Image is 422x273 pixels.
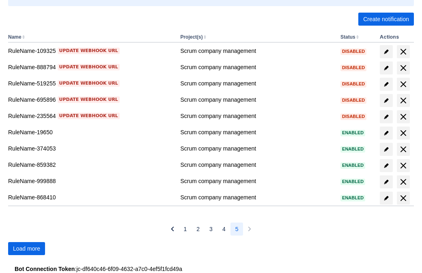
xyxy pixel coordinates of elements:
[398,177,408,187] span: delete
[205,223,217,236] button: Page 3
[398,112,408,122] span: delete
[8,79,174,87] div: RuleName-519255
[398,63,408,73] span: delete
[363,13,409,26] span: Create notification
[8,161,174,169] div: RuleName-859382
[398,128,408,138] span: delete
[13,242,40,255] span: Load more
[340,82,366,86] span: Disabled
[8,63,174,71] div: RuleName-888794
[180,112,334,120] div: Scrum company management
[383,146,390,153] span: edit
[398,96,408,105] span: delete
[398,47,408,57] span: delete
[192,223,205,236] button: Page 2
[59,64,118,70] span: Update webhook URL
[383,48,390,55] span: edit
[8,96,174,104] div: RuleName-695896
[59,113,118,119] span: Update webhook URL
[180,79,334,87] div: Scrum company management
[235,223,239,236] span: 5
[383,179,390,185] span: edit
[398,79,408,89] span: delete
[180,144,334,153] div: Scrum company management
[340,196,365,200] span: Enabled
[184,223,187,236] span: 1
[383,81,390,87] span: edit
[217,223,230,236] button: Page 4
[15,266,75,272] strong: Bot Connection Token
[180,177,334,185] div: Scrum company management
[340,147,365,151] span: Enabled
[383,97,390,104] span: edit
[340,34,355,40] button: Status
[179,223,192,236] button: Page 1
[398,144,408,154] span: delete
[15,265,407,273] div: : jc-df640c46-6f09-4632-a7c0-4ef5f1fcd49a
[8,177,174,185] div: RuleName-999888
[340,98,366,103] span: Disabled
[8,193,174,201] div: RuleName-868410
[8,128,174,136] div: RuleName-19650
[166,223,256,236] nav: Pagination
[383,195,390,201] span: edit
[196,223,200,236] span: 2
[383,130,390,136] span: edit
[222,223,226,236] span: 4
[340,66,366,70] span: Disabled
[8,47,174,55] div: RuleName-109325
[383,162,390,169] span: edit
[358,13,414,26] button: Create notification
[398,161,408,170] span: delete
[383,65,390,71] span: edit
[180,96,334,104] div: Scrum company management
[340,131,365,135] span: Enabled
[180,193,334,201] div: Scrum company management
[8,144,174,153] div: RuleName-374053
[340,179,365,184] span: Enabled
[180,161,334,169] div: Scrum company management
[340,114,366,119] span: Disabled
[180,34,202,40] button: Project(s)
[209,223,213,236] span: 3
[180,63,334,71] div: Scrum company management
[180,47,334,55] div: Scrum company management
[8,242,45,255] button: Load more
[398,193,408,203] span: delete
[243,223,256,236] button: Next
[383,114,390,120] span: edit
[59,96,118,103] span: Update webhook URL
[180,128,334,136] div: Scrum company management
[340,49,366,54] span: Disabled
[59,80,118,87] span: Update webhook URL
[230,223,243,236] button: Page 5
[377,32,414,43] th: Actions
[8,34,22,40] button: Name
[8,112,174,120] div: RuleName-235564
[340,163,365,168] span: Enabled
[59,48,118,54] span: Update webhook URL
[166,223,179,236] button: Previous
